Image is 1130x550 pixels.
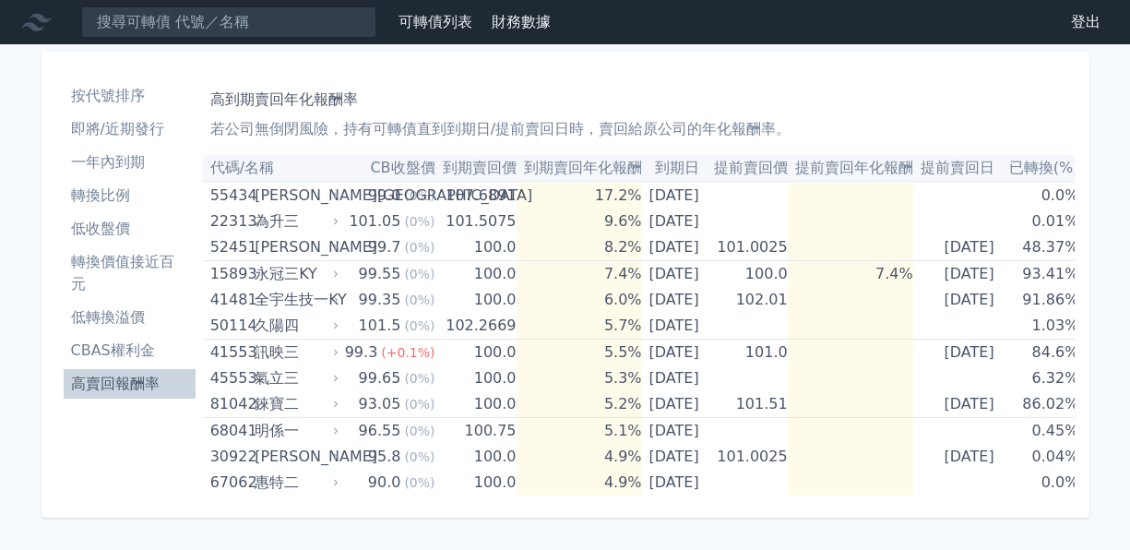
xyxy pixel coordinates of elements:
div: 永冠三KY [255,261,335,287]
div: 68041 [210,418,250,444]
div: 22313 [210,209,250,234]
td: 101.5075 [435,209,517,234]
th: 到期日 [642,155,707,182]
div: 99.3 [341,340,382,365]
td: 4.9% [517,470,642,496]
td: 5.1% [517,418,642,445]
span: (0%) [404,293,434,307]
td: 5.7% [517,313,642,340]
td: 102.01 [707,287,788,313]
th: CB收盤價 [341,155,435,182]
div: 99.35 [355,287,405,313]
td: 0.45% [1002,418,1079,445]
td: 8.2% [517,234,642,261]
div: 41553 [210,340,250,365]
div: 訊映三 [255,340,335,365]
a: 財務數據 [492,13,551,30]
li: 按代號排序 [64,85,196,107]
li: 轉換比例 [64,185,196,207]
span: (0%) [404,449,434,464]
td: 17.2% [517,182,642,209]
span: (0%) [404,424,434,438]
td: 100.0 [435,287,517,313]
td: [DATE] [642,470,707,496]
a: 轉換價值接近百元 [64,247,196,299]
th: 代碼/名稱 [203,155,341,182]
a: 低收盤價 [64,214,196,244]
td: [DATE] [913,391,1002,418]
td: 7.4% [788,261,913,288]
td: [DATE] [642,234,707,261]
td: 48.37% [1002,234,1079,261]
td: 0.04% [1002,444,1079,470]
a: 可轉債列表 [398,13,472,30]
div: [PERSON_NAME] [255,444,335,470]
td: 5.2% [517,391,642,418]
td: [DATE] [913,261,1002,288]
span: (0%) [404,214,434,229]
td: 5.3% [517,365,642,391]
th: 已轉換(%) [1002,155,1079,182]
th: 到期賣回價 [435,155,517,182]
li: 一年內到期 [64,151,196,173]
div: 50114 [210,313,250,339]
li: 低收盤價 [64,218,196,240]
td: [DATE] [642,261,707,288]
td: [DATE] [642,365,707,391]
td: 0.01% [1002,209,1079,234]
td: [DATE] [913,444,1002,470]
div: 99.65 [355,365,405,391]
td: 6.0% [517,287,642,313]
td: 0.0% [1002,182,1079,209]
a: 按代號排序 [64,81,196,111]
td: 93.41% [1002,261,1079,288]
a: CBAS權利金 [64,336,196,365]
div: 明係一 [255,418,335,444]
td: 5.5% [517,340,642,366]
td: [DATE] [642,313,707,340]
p: 若公司無倒閉風險，持有可轉債直到到期日/提前賣回日時，賣回給原公司的年化報酬率。 [210,118,1067,140]
a: 一年內到期 [64,148,196,177]
div: 氣立三 [255,365,335,391]
td: [DATE] [642,182,707,209]
input: 搜尋可轉債 代號／名稱 [81,6,376,38]
td: 101.0025 [707,444,788,470]
td: [DATE] [642,418,707,445]
div: 錸寶二 [255,391,335,417]
li: 即將/近期發行 [64,118,196,140]
td: [DATE] [642,444,707,470]
div: 惠特二 [255,470,335,496]
a: 轉換比例 [64,181,196,210]
td: 100.0 [435,391,517,418]
div: 101.5 [355,313,405,339]
div: [PERSON_NAME][GEOGRAPHIC_DATA] [255,183,335,209]
div: 55434 [210,183,250,209]
td: [DATE] [913,287,1002,313]
td: 86.02% [1002,391,1079,418]
td: [DATE] [642,391,707,418]
td: 0.0% [1002,470,1079,496]
td: 100.0 [435,234,517,261]
div: 67062 [210,470,250,496]
td: 107.6891 [435,182,517,209]
div: 99.0 [364,183,405,209]
span: (0%) [404,267,434,281]
div: 45553 [210,365,250,391]
div: 99.55 [355,261,405,287]
td: 100.75 [435,418,517,445]
span: (0%) [404,475,434,490]
div: 99.7 [364,234,405,260]
td: 4.9% [517,444,642,470]
td: 100.0 [435,470,517,496]
td: [DATE] [913,340,1002,366]
td: 100.0 [707,261,788,288]
div: 久陽四 [255,313,335,339]
div: 101.05 [345,209,404,234]
li: CBAS權利金 [64,340,196,362]
div: 95.8 [364,444,405,470]
div: 15893 [210,261,250,287]
td: [DATE] [913,234,1002,261]
div: 93.05 [355,391,405,417]
li: 高賣回報酬率 [64,373,196,395]
div: 81042 [210,391,250,417]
